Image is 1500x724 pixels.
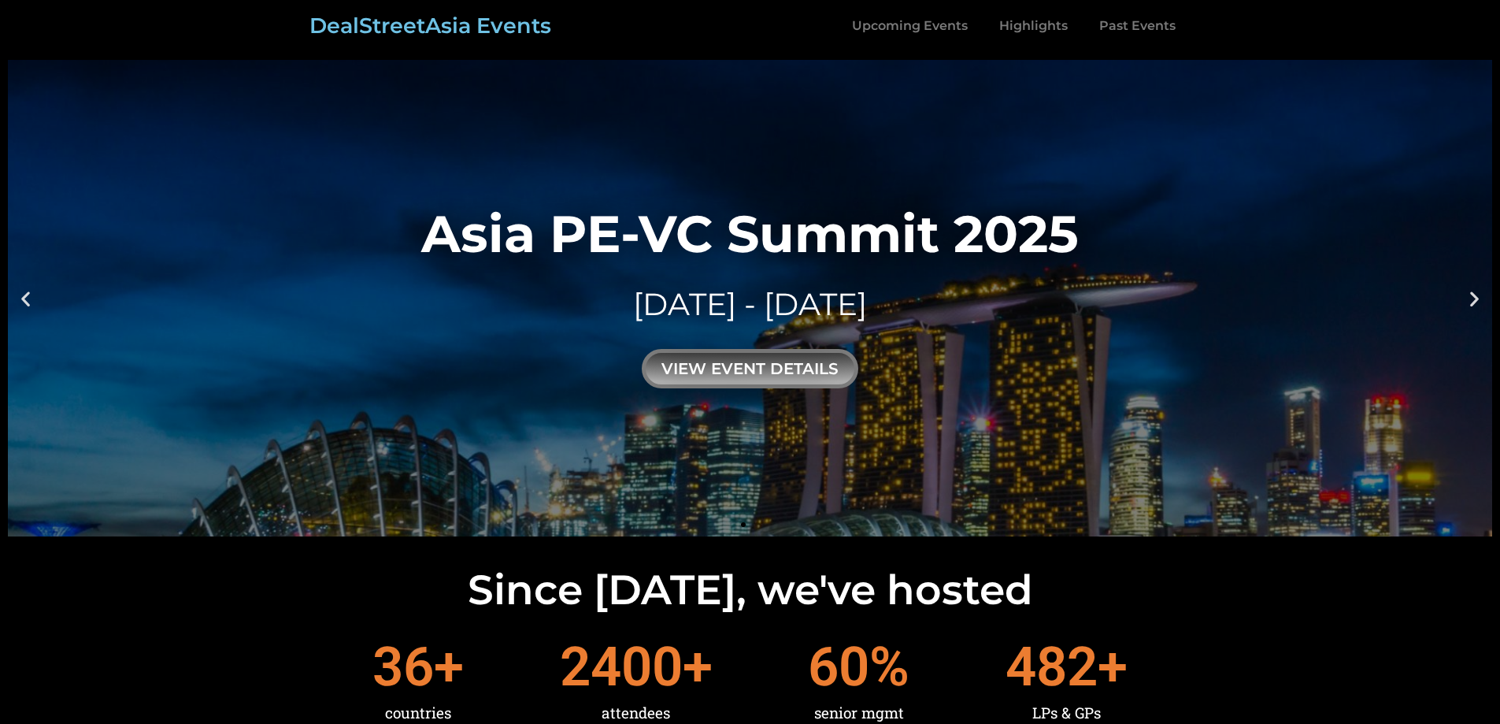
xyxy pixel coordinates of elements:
h2: Since [DATE], we've hosted [8,570,1492,611]
span: Go to slide 1 [741,522,746,527]
div: view event details [642,349,858,388]
span: 482 [1006,640,1098,694]
span: 36 [372,640,434,694]
a: DealStreetAsia Events [309,13,551,39]
span: + [434,640,464,694]
span: % [869,640,909,694]
div: Next slide [1465,288,1484,308]
a: Past Events [1083,8,1191,44]
a: Upcoming Events [836,8,983,44]
span: Go to slide 2 [755,522,760,527]
div: [DATE] - [DATE] [421,283,1079,326]
a: Asia PE-VC Summit 2025[DATE] - [DATE]view event details [8,60,1492,537]
span: 2400 [560,640,683,694]
div: Previous slide [16,288,35,308]
span: + [683,640,713,694]
span: 60 [808,640,869,694]
div: Asia PE-VC Summit 2025 [421,208,1079,259]
span: + [1098,640,1128,694]
a: Highlights [983,8,1083,44]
